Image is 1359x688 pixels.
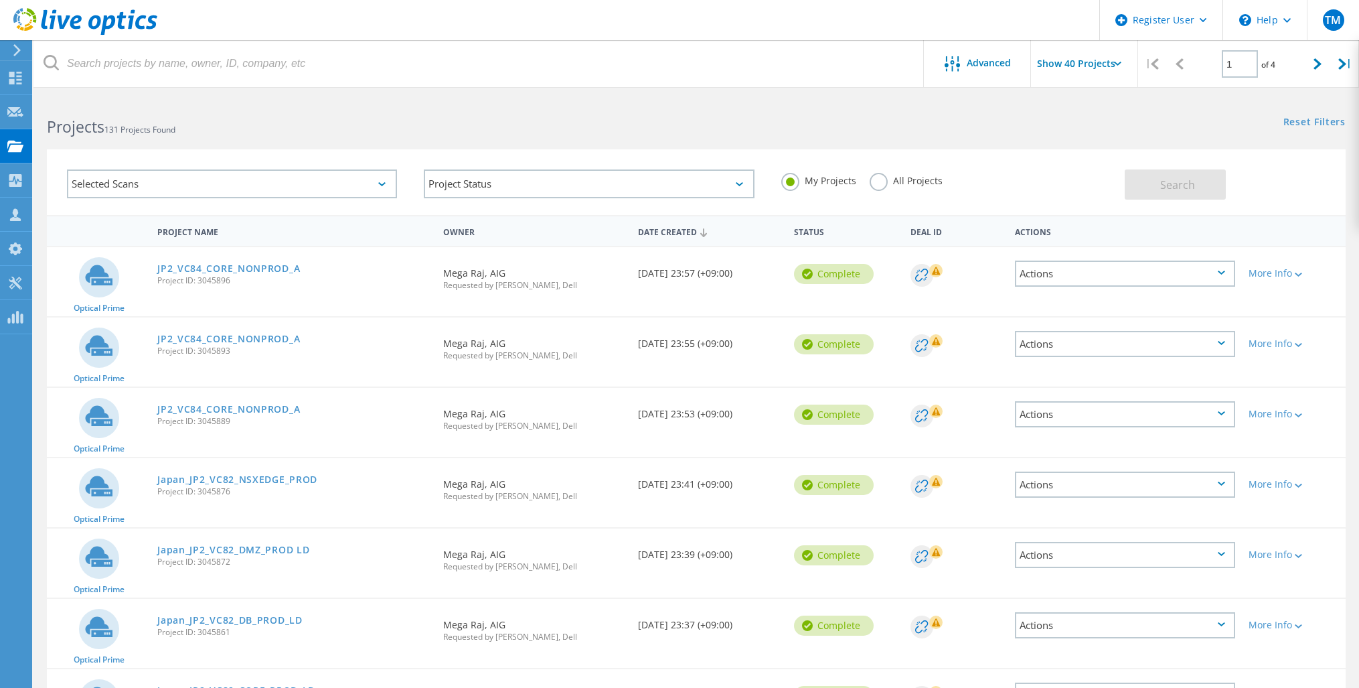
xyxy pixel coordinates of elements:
div: Status [787,218,904,243]
div: Complete [794,405,874,425]
span: 131 Projects Found [104,124,175,135]
input: Search projects by name, owner, ID, company, etc [33,40,925,87]
span: Project ID: 3045896 [157,277,430,285]
span: Search [1160,178,1195,192]
span: Requested by [PERSON_NAME], Dell [443,633,625,641]
span: Optical Prime [74,656,125,664]
div: Mega Raj, AIG [436,599,631,655]
a: Japan_JP2_VC82_DMZ_PROD LD [157,545,309,555]
span: Project ID: 3045889 [157,417,430,425]
div: [DATE] 23:55 (+09:00) [631,318,787,362]
div: Actions [1015,401,1235,427]
span: TM [1325,15,1341,25]
div: [DATE] 23:53 (+09:00) [631,388,787,432]
span: Optical Prime [74,304,125,312]
div: More Info [1249,620,1339,630]
b: Projects [47,116,104,137]
div: [DATE] 23:37 (+09:00) [631,599,787,643]
a: Live Optics Dashboard [13,28,157,38]
div: Mega Raj, AIG [436,247,631,303]
span: Optical Prime [74,445,125,453]
div: More Info [1249,409,1339,419]
span: Requested by [PERSON_NAME], Dell [443,352,625,360]
div: Complete [794,545,874,565]
span: Project ID: 3045876 [157,488,430,496]
div: [DATE] 23:57 (+09:00) [631,247,787,291]
div: Actions [1015,542,1235,568]
a: JP2_VC84_CORE_NONPROD_A [157,334,300,344]
div: Mega Raj, AIG [436,458,631,514]
div: Complete [794,616,874,636]
div: | [1138,40,1166,88]
a: Reset Filters [1283,117,1346,129]
span: Optical Prime [74,586,125,594]
span: Optical Prime [74,374,125,383]
div: Complete [794,475,874,495]
div: [DATE] 23:41 (+09:00) [631,458,787,502]
div: | [1332,40,1359,88]
span: Requested by [PERSON_NAME], Dell [443,281,625,289]
span: Project ID: 3045872 [157,558,430,566]
div: Actions [1015,612,1235,638]
div: More Info [1249,269,1339,278]
div: Mega Raj, AIG [436,529,631,584]
span: Advanced [967,58,1011,68]
div: Actions [1015,331,1235,357]
div: Actions [1015,472,1235,498]
div: Actions [1008,218,1242,243]
div: Mega Raj, AIG [436,388,631,443]
span: Project ID: 3045861 [157,628,430,636]
span: Requested by [PERSON_NAME], Dell [443,492,625,500]
div: More Info [1249,339,1339,348]
a: JP2_VC84_CORE_NONPROD_A [157,264,300,273]
span: Requested by [PERSON_NAME], Dell [443,422,625,430]
a: Japan_JP2_VC82_NSXEDGE_PROD [157,475,317,484]
div: Date Created [631,218,787,244]
span: Requested by [PERSON_NAME], Dell [443,563,625,571]
div: Project Name [151,218,436,243]
div: Complete [794,264,874,284]
div: [DATE] 23:39 (+09:00) [631,529,787,573]
span: Project ID: 3045893 [157,347,430,355]
svg: \n [1239,14,1251,26]
div: More Info [1249,480,1339,489]
span: of 4 [1261,59,1275,70]
button: Search [1125,169,1226,200]
label: My Projects [781,173,856,186]
div: Owner [436,218,631,243]
div: More Info [1249,550,1339,559]
a: JP2_VC84_CORE_NONPROD_A [157,405,300,414]
div: Actions [1015,261,1235,287]
a: Japan_JP2_VC82_DB_PROD_LD [157,616,303,625]
div: Mega Raj, AIG [436,318,631,373]
label: All Projects [870,173,943,186]
span: Optical Prime [74,515,125,523]
div: Project Status [424,169,754,198]
div: Complete [794,334,874,354]
div: Selected Scans [67,169,397,198]
div: Deal Id [904,218,1008,243]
